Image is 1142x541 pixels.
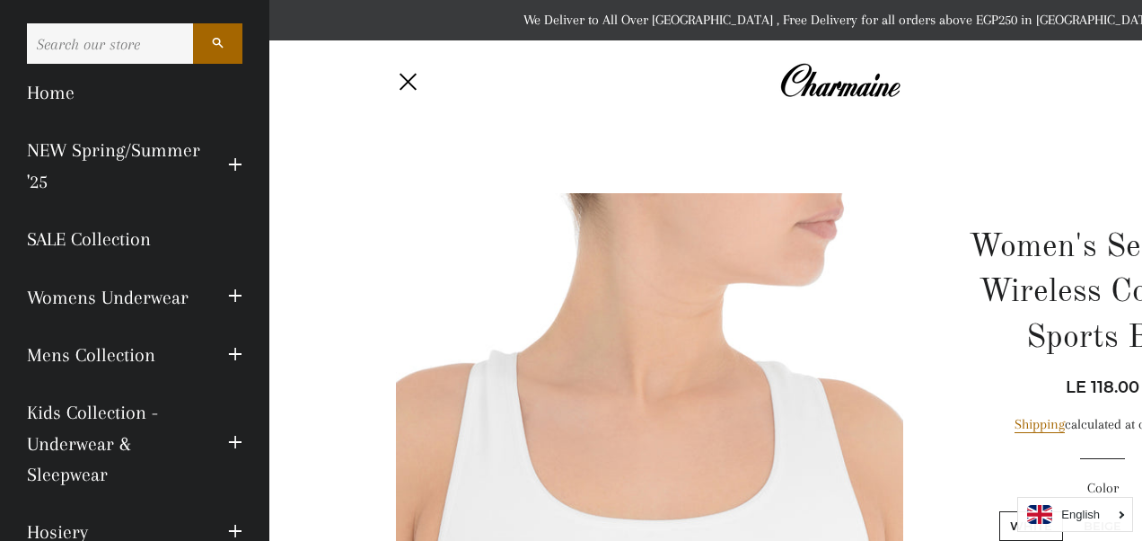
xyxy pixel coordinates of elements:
[1061,509,1100,520] i: English
[13,269,215,326] a: Womens Underwear
[1015,416,1065,433] a: Shipping
[13,326,215,384] a: Mens Collection
[13,121,215,210] a: NEW Spring/Summer '25
[1066,377,1139,397] span: LE 118.00
[1027,505,1123,524] a: English
[13,384,215,503] a: Kids Collection - Underwear & Sleepwear
[999,511,1063,541] label: White
[779,61,900,101] img: Charmaine Egypt
[27,23,193,64] input: Search our store
[13,210,256,268] a: SALE Collection
[13,64,256,121] a: Home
